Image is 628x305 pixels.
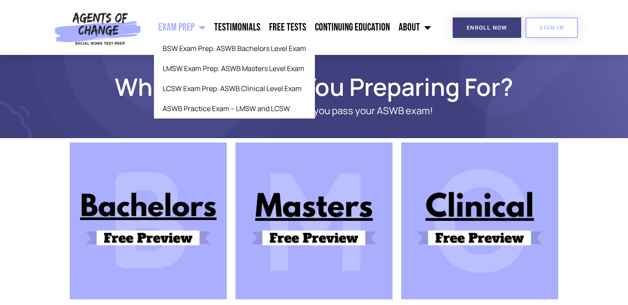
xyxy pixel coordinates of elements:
p: Agents of Change will help you pass your ASWB exam! [100,105,528,116]
a: Continuing Education [311,17,394,38]
a: ASWB Practice Exam – LMSW and LCSW [154,98,315,119]
span: Enroll Now [467,25,507,30]
a: Testimonials [210,17,265,38]
a: About [394,17,435,38]
a: Free Tests [265,17,311,38]
a: BSW Exam Prep: ASWB Bachelors Level Exam [154,38,315,58]
a: LMSW Exam Prep: ASWB Masters Level Exam [154,58,315,78]
span: SIGN IN [539,25,564,30]
ul: Exam Prep [154,38,315,119]
nav: Menu [145,17,436,38]
a: LCSW Exam Prep: ASWB Clinical Level Exam [154,78,315,98]
a: SIGN IN [526,17,578,38]
a: Exam Prep [154,17,210,38]
h1: Which Exam Are You Preparing For? [65,77,563,97]
a: Enroll Now [453,17,521,38]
